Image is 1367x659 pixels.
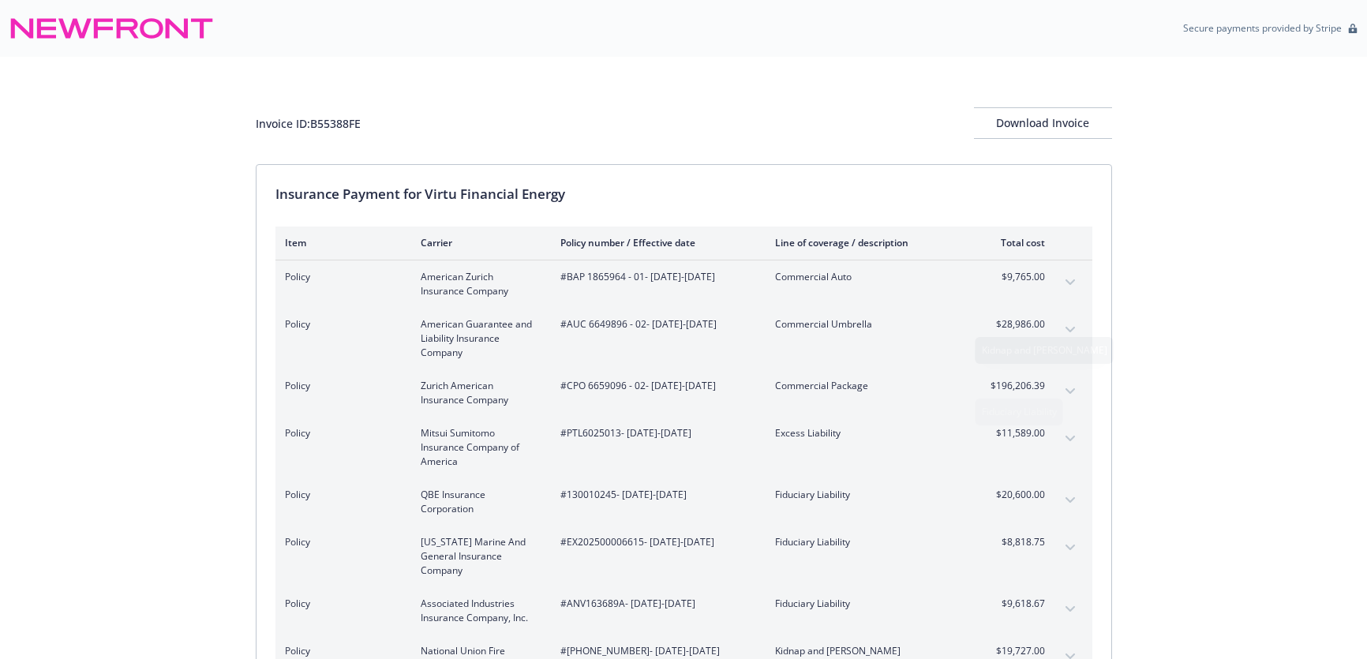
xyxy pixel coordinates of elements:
[421,270,535,298] span: American Zurich Insurance Company
[986,426,1045,440] span: $11,589.00
[560,488,750,502] span: #130010245 - [DATE]-[DATE]
[285,535,395,549] span: Policy
[285,317,395,331] span: Policy
[285,379,395,393] span: Policy
[421,488,535,516] span: QBE Insurance Corporation
[986,644,1045,658] span: $19,727.00
[560,426,750,440] span: #PTL6025013 - [DATE]-[DATE]
[421,426,535,469] span: Mitsui Sumitomo Insurance Company of America
[1058,488,1083,513] button: expand content
[775,644,961,658] span: Kidnap and [PERSON_NAME]
[285,488,395,502] span: Policy
[421,379,535,407] span: Zurich American Insurance Company
[560,379,750,393] span: #CPO 6659096 - 02 - [DATE]-[DATE]
[775,597,961,611] span: Fiduciary Liability
[974,108,1112,138] div: Download Invoice
[285,426,395,440] span: Policy
[1058,270,1083,295] button: expand content
[275,369,1092,417] div: PolicyZurich American Insurance Company#CPO 6659096 - 02- [DATE]-[DATE]Commercial Package$196,206...
[775,379,961,393] span: Commercial Package
[285,597,395,611] span: Policy
[275,308,1092,369] div: PolicyAmerican Guarantee and Liability Insurance Company#AUC 6649896 - 02- [DATE]-[DATE]Commercia...
[1183,21,1342,35] p: Secure payments provided by Stripe
[986,597,1045,611] span: $9,618.67
[560,317,750,331] span: #AUC 6649896 - 02 - [DATE]-[DATE]
[775,270,961,284] span: Commercial Auto
[986,270,1045,284] span: $9,765.00
[1058,535,1083,560] button: expand content
[1058,379,1083,404] button: expand content
[285,644,395,658] span: Policy
[986,379,1045,393] span: $196,206.39
[775,535,961,549] span: Fiduciary Liability
[775,426,961,440] span: Excess Liability
[421,317,535,360] span: American Guarantee and Liability Insurance Company
[986,317,1045,331] span: $28,986.00
[1058,317,1083,343] button: expand content
[560,270,750,284] span: #BAP 1865964 - 01 - [DATE]-[DATE]
[775,317,961,331] span: Commercial Umbrella
[275,260,1092,308] div: PolicyAmerican Zurich Insurance Company#BAP 1865964 - 01- [DATE]-[DATE]Commercial Auto$9,765.00ex...
[275,417,1092,478] div: PolicyMitsui Sumitomo Insurance Company of America#PTL6025013- [DATE]-[DATE]Excess Liability$11,5...
[421,597,535,625] span: Associated Industries Insurance Company, Inc.
[560,597,750,611] span: #ANV163689A - [DATE]-[DATE]
[986,535,1045,549] span: $8,818.75
[775,236,961,249] div: Line of coverage / description
[775,488,961,502] span: Fiduciary Liability
[986,488,1045,502] span: $20,600.00
[285,236,395,249] div: Item
[1058,597,1083,622] button: expand content
[560,644,750,658] span: #[PHONE_NUMBER] - [DATE]-[DATE]
[421,535,535,578] span: [US_STATE] Marine And General Insurance Company
[275,526,1092,587] div: Policy[US_STATE] Marine And General Insurance Company#EX202500006615- [DATE]-[DATE]Fiduciary Liab...
[275,587,1092,635] div: PolicyAssociated Industries Insurance Company, Inc.#ANV163689A- [DATE]-[DATE]Fiduciary Liability$...
[275,184,1092,204] div: Insurance Payment for Virtu Financial Energy
[256,115,361,132] div: Invoice ID: B55388FE
[974,107,1112,139] button: Download Invoice
[275,478,1092,526] div: PolicyQBE Insurance Corporation#130010245- [DATE]-[DATE]Fiduciary Liability$20,600.00expand content
[560,236,750,249] div: Policy number / Effective date
[560,535,750,549] span: #EX202500006615 - [DATE]-[DATE]
[285,270,395,284] span: Policy
[1058,426,1083,451] button: expand content
[986,236,1045,249] div: Total cost
[421,236,535,249] div: Carrier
